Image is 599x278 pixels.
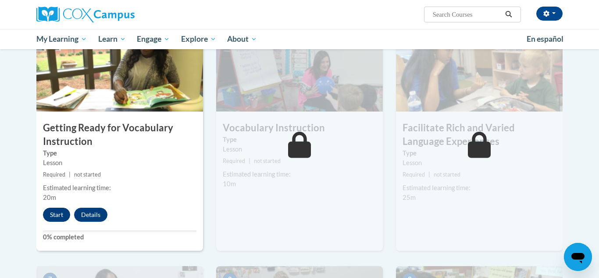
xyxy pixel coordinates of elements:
[23,29,576,49] div: Main menu
[216,121,383,135] h3: Vocabulary Instruction
[403,148,556,158] label: Type
[98,34,126,44] span: Learn
[69,171,71,178] span: |
[227,34,257,44] span: About
[31,29,93,49] a: My Learning
[396,24,563,112] img: Course Image
[43,208,70,222] button: Start
[527,34,563,43] span: En español
[403,158,556,168] div: Lesson
[36,24,203,112] img: Course Image
[434,171,460,178] span: not started
[521,30,569,48] a: En español
[131,29,175,49] a: Engage
[43,183,196,193] div: Estimated learning time:
[43,194,56,201] span: 20m
[403,194,416,201] span: 25m
[36,7,203,22] a: Cox Campus
[564,243,592,271] iframe: Button to launch messaging window, conversation in progress
[216,24,383,112] img: Course Image
[43,232,196,242] label: 0% completed
[36,7,135,22] img: Cox Campus
[137,34,170,44] span: Engage
[428,171,430,178] span: |
[536,7,563,21] button: Account Settings
[223,180,236,188] span: 10m
[502,9,515,20] button: Search
[223,158,245,164] span: Required
[396,121,563,148] h3: Facilitate Rich and Varied Language Experiences
[249,158,250,164] span: |
[181,34,216,44] span: Explore
[403,171,425,178] span: Required
[36,34,87,44] span: My Learning
[222,29,263,49] a: About
[223,170,376,179] div: Estimated learning time:
[254,158,281,164] span: not started
[403,183,556,193] div: Estimated learning time:
[93,29,132,49] a: Learn
[175,29,222,49] a: Explore
[43,158,196,168] div: Lesson
[43,171,65,178] span: Required
[432,9,502,20] input: Search Courses
[74,171,101,178] span: not started
[223,144,376,154] div: Lesson
[74,208,107,222] button: Details
[223,135,376,144] label: Type
[36,121,203,148] h3: Getting Ready for Vocabulary Instruction
[43,148,196,158] label: Type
